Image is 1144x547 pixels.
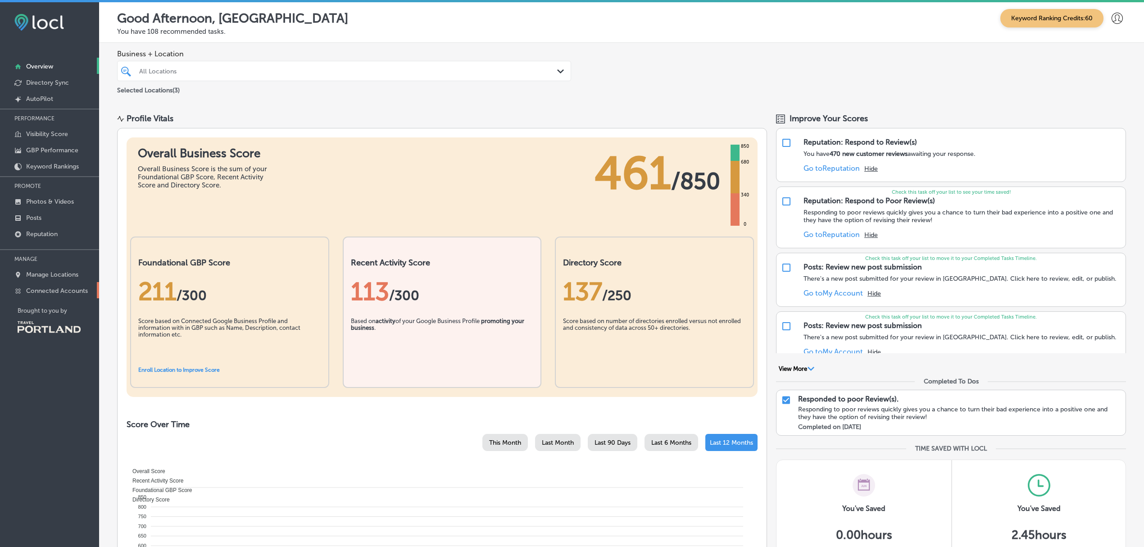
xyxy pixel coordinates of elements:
button: Hide [867,290,881,297]
div: Overall Business Score is the sum of your Foundational GBP Score, Recent Activity Score and Direc... [138,165,273,189]
h1: Overall Business Score [138,146,273,160]
div: TIME SAVED WITH LOCL [915,445,987,452]
div: 340 [739,191,751,199]
span: This Month [489,439,521,447]
span: Foundational GBP Score [126,487,192,493]
div: 113 [351,277,534,306]
tspan: 700 [138,524,146,529]
p: Posts [26,214,41,222]
h2: Foundational GBP Score [138,258,321,268]
span: /250 [602,287,631,304]
h3: You've Saved [1017,504,1061,513]
img: Travel Portland [18,321,81,333]
p: Overview [26,63,53,70]
p: AutoPilot [26,95,53,103]
p: Connected Accounts [26,287,88,295]
div: Reputation: Respond to Poor Review(s) [804,196,935,205]
span: Directory Score [126,497,170,503]
tspan: 850 [138,494,146,500]
p: Good Afternoon, [GEOGRAPHIC_DATA] [117,11,348,26]
tspan: 800 [138,504,146,510]
span: / 850 [671,168,720,195]
p: Reputation [26,230,58,238]
span: Recent Activity Score [126,478,183,484]
div: Score based on number of directories enrolled versus not enrolled and consistency of data across ... [563,318,746,363]
p: There's a new post submitted for your review in [GEOGRAPHIC_DATA]. Click here to review, edit, or... [804,333,1117,341]
p: Photos & Videos [26,198,74,205]
span: / 300 [177,287,207,304]
button: Hide [864,231,878,239]
b: activity [376,318,395,324]
div: Reputation: Respond to Review(s) [804,138,917,146]
div: Score based on Connected Google Business Profile and information with in GBP such as Name, Descri... [138,318,321,363]
div: Profile Vitals [127,114,173,123]
b: promoting your business [351,318,524,331]
button: View More [776,365,817,373]
a: Go toMy Account [804,347,863,356]
p: You have 108 recommended tasks. [117,27,1126,36]
h5: 0.00 hours [836,528,892,542]
div: 680 [739,159,751,166]
img: fda3e92497d09a02dc62c9cd864e3231.png [14,14,64,31]
p: Responding to poor reviews quickly gives you a chance to turn their bad experience into a positiv... [804,209,1121,224]
div: Posts: Review new post submission [804,263,922,271]
p: Check this task off your list to move it to your Completed Tasks Timeline. [776,314,1126,320]
tspan: 750 [138,514,146,519]
p: You have awaiting your response. [804,150,976,158]
p: Check this task off your list to move it to your Completed Tasks Timeline. [776,255,1126,261]
div: Responding to poor reviews quickly gives you a chance to turn their bad experience into a positiv... [798,406,1121,421]
span: Improve Your Scores [790,114,868,123]
h2: Recent Activity Score [351,258,534,268]
span: Last 6 Months [651,439,691,447]
div: 137 [563,277,746,306]
span: Last 12 Months [710,439,753,447]
p: Directory Sync [26,79,69,87]
strong: 470 new customer reviews [830,150,908,158]
span: Overall Score [126,468,165,474]
button: Hide [864,165,878,173]
h2: Directory Score [563,258,746,268]
a: Enroll Location to Improve Score [138,367,220,373]
p: There's a new post submitted for your review in [GEOGRAPHIC_DATA]. Click here to review, edit, or... [804,275,1117,283]
span: Business + Location [117,50,571,58]
button: Hide [867,348,881,356]
div: 850 [739,143,751,150]
p: Visibility Score [26,130,68,138]
div: Completed To Dos [924,378,979,385]
h2: Score Over Time [127,419,758,429]
label: Completed on [DATE] [798,423,861,431]
a: Go toMy Account [804,289,863,297]
span: 461 [595,146,671,201]
p: GBP Performance [26,146,78,154]
p: Selected Locations ( 3 ) [117,83,180,94]
a: Go toReputation [804,164,860,173]
p: Brought to you by [18,307,99,314]
div: All Locations [139,67,558,75]
a: Go toReputation [804,230,860,239]
tspan: 650 [138,533,146,538]
h3: You've Saved [842,504,885,513]
span: /300 [389,287,419,304]
div: Based on of your Google Business Profile . [351,318,534,363]
div: 211 [138,277,321,306]
span: Last 90 Days [595,439,631,447]
p: Check this task off your list to see your time saved! [776,189,1126,195]
span: Last Month [542,439,574,447]
h5: 2.45 hours [1012,528,1067,542]
div: 0 [742,221,748,228]
p: Manage Locations [26,271,78,278]
span: Keyword Ranking Credits: 60 [1000,9,1103,27]
p: Responded to poor Review(s). [798,395,899,403]
p: Keyword Rankings [26,163,79,170]
div: Posts: Review new post submission [804,321,922,330]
